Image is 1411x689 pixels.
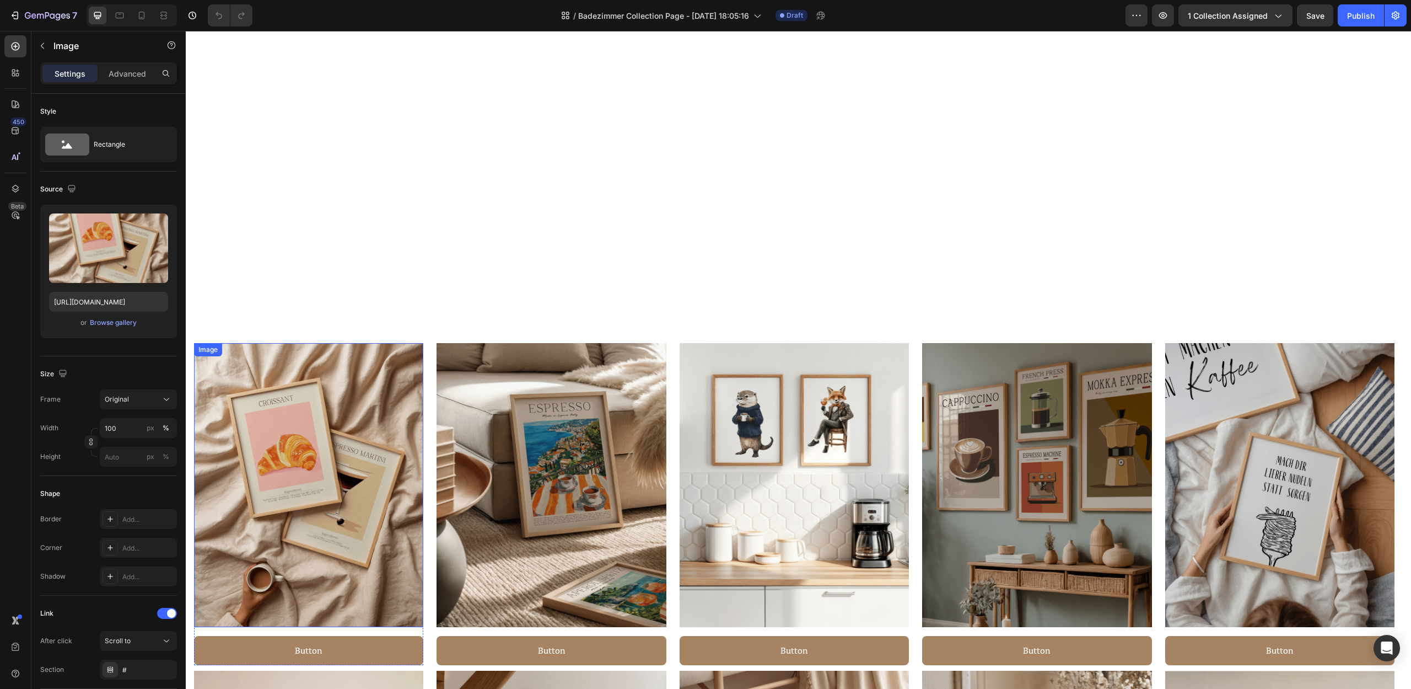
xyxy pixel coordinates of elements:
[147,423,154,433] div: px
[736,312,966,597] img: Alt Image
[80,316,87,329] span: or
[100,418,177,438] input: px%
[40,608,53,618] div: Link
[251,312,480,597] img: Alt Image
[109,68,146,79] p: Advanced
[163,423,169,433] div: %
[144,421,157,435] button: %
[208,4,252,26] div: Undo/Redo
[100,447,177,467] input: px%
[72,9,77,22] p: 7
[4,4,82,26] button: 7
[40,182,78,197] div: Source
[94,132,161,157] div: Rectangle
[979,312,1209,597] img: Alt Image
[40,636,72,646] div: After click
[53,39,147,52] p: Image
[573,10,576,22] span: /
[90,318,137,328] div: Browse gallery
[55,68,85,79] p: Settings
[122,515,174,525] div: Add...
[8,202,26,211] div: Beta
[979,605,1209,634] button: <p>Button</p>
[40,367,69,382] div: Size
[837,612,865,628] p: Button
[163,452,169,462] div: %
[89,317,137,328] button: Browse gallery
[40,489,60,499] div: Shape
[736,312,966,597] a: Image Title
[159,421,173,435] button: px
[100,631,177,651] button: Scroll to
[251,312,480,597] a: Image Title
[40,423,58,433] label: Width
[159,450,173,463] button: px
[40,665,64,675] div: Section
[1188,10,1268,22] span: 1 collection assigned
[122,665,174,675] div: #
[49,213,168,283] img: preview-image
[40,106,56,116] div: Style
[979,312,1209,597] a: Image Title
[40,452,61,462] label: Height
[147,452,154,462] div: px
[40,514,62,524] div: Border
[352,612,380,628] p: Button
[1338,4,1384,26] button: Publish
[105,637,131,645] span: Scroll to
[186,31,1411,689] iframe: Design area
[578,10,749,22] span: Badezimmer Collection Page - [DATE] 18:05:16
[1080,612,1108,628] p: Button
[251,605,480,634] button: <p>Button</p>
[736,605,966,634] button: <p>Button</p>
[122,572,174,582] div: Add...
[10,117,26,126] div: 450
[787,10,803,20] span: Draft
[1374,635,1400,661] div: Open Intercom Messenger
[1178,4,1292,26] button: 1 collection assigned
[122,543,174,553] div: Add...
[494,312,723,597] img: Alt Image
[1306,11,1324,20] span: Save
[40,543,62,553] div: Corner
[100,389,177,409] button: Original
[144,450,157,463] button: %
[494,312,723,597] a: Image Title
[1347,10,1375,22] div: Publish
[40,572,66,581] div: Shadow
[105,394,129,404] span: Original
[49,292,168,312] input: https://example.com/image.jpg
[1297,4,1333,26] button: Save
[595,612,622,628] p: Button
[40,394,61,404] label: Frame
[494,605,723,634] button: <p>Button</p>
